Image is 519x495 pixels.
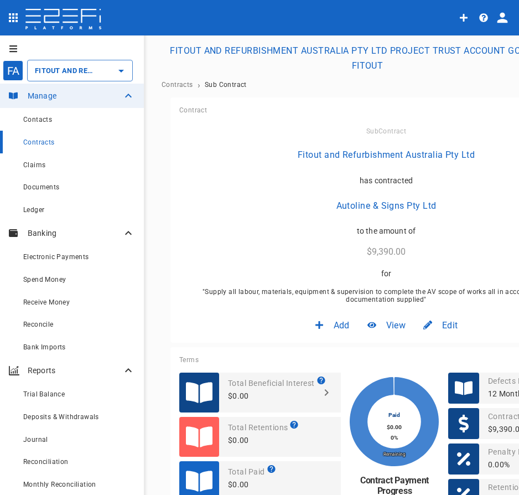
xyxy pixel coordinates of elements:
[386,319,406,332] span: View
[23,116,52,123] span: Contacts
[357,225,416,236] p: to the amount of
[32,65,97,76] input: FITOUT AND REFURBISHMENT AUSTRALIA PTY LTD PROJECT TRUST ACCOUNT GCHHS H2HK FITOUT
[23,390,65,398] span: Trial Balance
[28,228,122,239] p: Banking
[228,390,326,403] p: $0.00
[381,268,391,279] p: for
[23,276,66,283] span: Spend Money
[228,423,288,432] span: Total Retentions
[23,298,70,306] span: Receive Money
[23,481,96,488] span: Monthly Reconciliation
[228,478,276,491] p: $0.00
[162,81,193,89] a: Contracts
[28,90,122,101] p: Manage
[23,253,89,261] span: Electronic Payments
[332,195,441,216] button: Autoline & Signs Pty Ltd
[23,343,66,351] span: Bank Imports
[23,183,60,191] span: Documents
[228,434,299,447] p: $0.00
[23,458,69,466] span: Reconciliation
[23,161,45,169] span: Claims
[205,81,247,89] a: Sub Contract
[414,312,466,338] div: Edit
[360,175,413,186] p: has contracted
[367,245,406,259] span: $9,390.00
[228,467,265,476] span: Total Paid
[28,365,122,376] p: Reports
[359,312,414,338] div: View
[23,321,54,328] span: Reconcile
[23,413,99,421] span: Deposits & Withdrawals
[198,84,200,86] li: ›
[293,144,479,166] button: Fitout and Refurbishment Australia Pty Ltd
[334,319,350,332] span: Add
[3,60,23,81] div: FA
[23,138,55,146] span: Contracts
[179,356,199,364] span: Terms
[23,436,48,444] span: Journal
[306,312,359,338] div: Add
[113,63,129,79] button: Open
[442,319,458,332] span: Edit
[366,127,406,135] span: Sub Contract
[179,106,207,114] span: Contract
[228,379,315,388] span: Total Beneficial Interest
[23,206,44,214] span: Ledger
